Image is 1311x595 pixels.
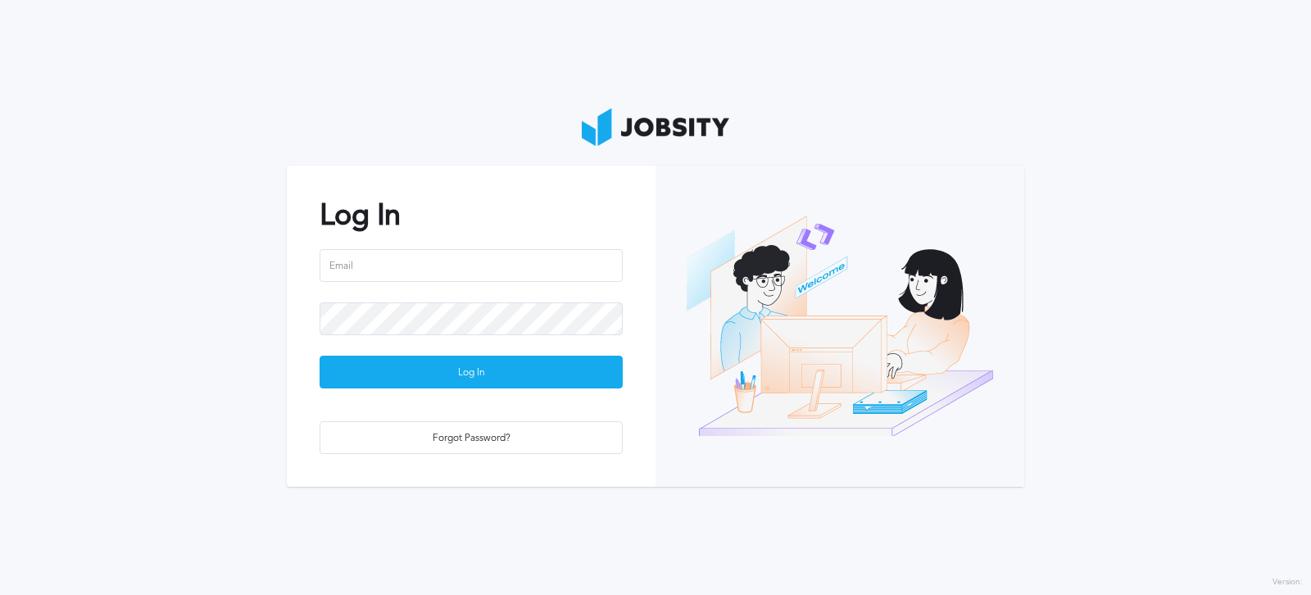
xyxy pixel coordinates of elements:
[320,421,623,454] button: Forgot Password?
[1272,578,1303,588] label: Version:
[320,198,623,232] h2: Log In
[320,356,623,388] button: Log In
[320,357,622,389] div: Log In
[320,422,622,455] div: Forgot Password?
[320,249,623,282] input: Email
